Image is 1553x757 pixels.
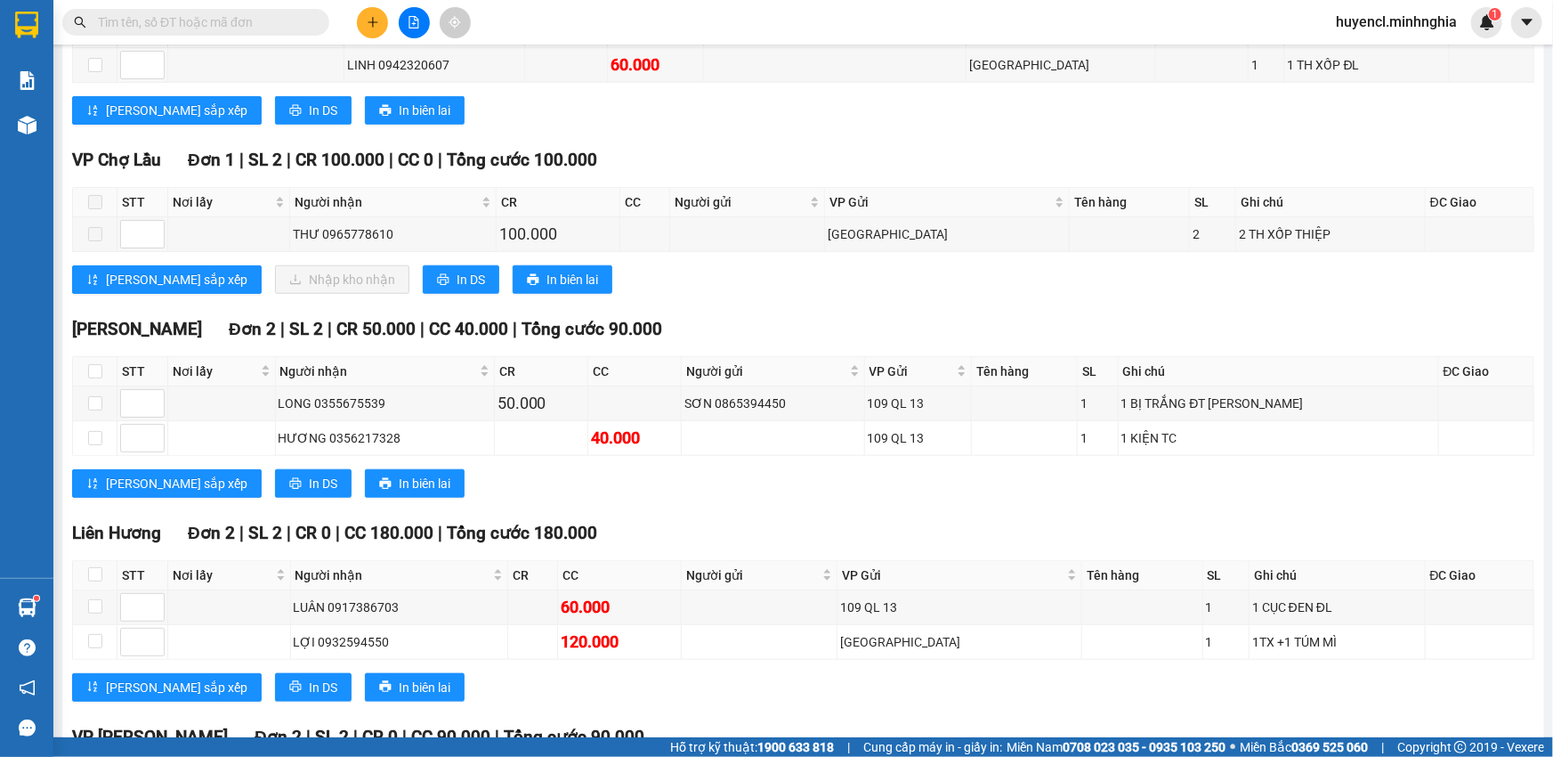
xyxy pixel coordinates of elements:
[98,12,308,32] input: Tìm tên, số ĐT hoặc mã đơn
[72,319,202,339] span: [PERSON_NAME]
[173,362,257,381] span: Nơi lấy
[423,265,499,294] button: printerIn DS
[362,727,398,747] span: CR 0
[294,632,505,652] div: LỢI 0932594550
[1322,11,1471,33] span: huyencl.minhnghia
[289,477,302,492] span: printer
[188,523,235,543] span: Đơn 2
[309,678,337,697] span: In DS
[967,48,1156,83] td: Sài Gòn
[365,469,465,498] button: printerIn biên lai
[513,319,517,339] span: |
[347,55,522,75] div: LINH 0942320607
[497,188,620,217] th: CR
[561,595,679,620] div: 60.000
[336,523,340,543] span: |
[1193,224,1233,244] div: 2
[399,678,450,697] span: In biên lai
[546,270,598,289] span: In biên lai
[499,222,617,247] div: 100.000
[865,387,973,421] td: 109 QL 13
[365,673,465,702] button: printerIn biên lai
[837,590,1082,625] td: 109 QL 13
[72,673,262,702] button: sort-ascending[PERSON_NAME] sắp xếp
[495,727,499,747] span: |
[188,150,235,170] span: Đơn 1
[1082,561,1203,590] th: Tên hàng
[1288,55,1447,75] div: 1 TH XỐP ĐL
[840,598,1079,617] div: 109 QL 13
[280,362,476,381] span: Người nhận
[287,523,291,543] span: |
[1063,740,1225,754] strong: 0708 023 035 - 0935 103 250
[508,561,558,590] th: CR
[365,96,465,125] button: printerIn biên lai
[1080,394,1115,413] div: 1
[74,16,86,28] span: search
[402,727,407,747] span: |
[1251,55,1281,75] div: 1
[353,727,358,747] span: |
[367,16,379,28] span: plus
[620,188,670,217] th: CC
[106,678,247,697] span: [PERSON_NAME] sắp xếp
[1381,737,1384,757] span: |
[72,727,228,747] span: VP [PERSON_NAME]
[1479,14,1495,30] img: icon-new-feature
[239,523,244,543] span: |
[72,96,262,125] button: sort-ascending[PERSON_NAME] sắp xếp
[847,737,850,757] span: |
[248,150,282,170] span: SL 2
[18,116,36,134] img: warehouse-icon
[670,737,834,757] span: Hỗ trợ kỹ thuật:
[399,101,450,120] span: In biên lai
[1206,598,1246,617] div: 1
[275,265,409,294] button: downloadNhập kho nhận
[457,270,485,289] span: In DS
[686,566,818,585] span: Người gửi
[440,7,471,38] button: aim
[399,474,450,493] span: In biên lai
[868,428,969,448] div: 109 QL 13
[293,224,493,244] div: THƯ 0965778610
[1426,561,1534,590] th: ĐC Giao
[344,523,433,543] span: CC 180.000
[309,101,337,120] span: In DS
[1070,188,1190,217] th: Tên hàng
[449,16,461,28] span: aim
[106,270,247,289] span: [PERSON_NAME] sắp xếp
[239,150,244,170] span: |
[1454,741,1467,753] span: copyright
[429,319,508,339] span: CC 40.000
[287,150,291,170] span: |
[420,319,425,339] span: |
[255,727,302,747] span: Đơn 2
[357,7,388,38] button: plus
[527,273,539,288] span: printer
[72,150,161,170] span: VP Chợ Lầu
[684,394,861,413] div: SƠN 0865394450
[309,474,337,493] span: In DS
[411,727,490,747] span: CC 90.000
[558,561,683,590] th: CC
[86,477,99,492] span: sort-ascending
[379,680,392,695] span: printer
[561,630,679,655] div: 120.000
[1230,744,1235,751] span: ⚪️
[1190,188,1236,217] th: SL
[117,357,168,387] th: STT
[294,598,505,617] div: LUÂN 0917386703
[173,566,272,585] span: Nơi lấy
[328,319,332,339] span: |
[86,273,99,288] span: sort-ascending
[437,273,449,288] span: printer
[1236,188,1426,217] th: Ghi chú
[969,55,1153,75] div: [GEOGRAPHIC_DATA]
[447,523,597,543] span: Tổng cước 180.000
[379,104,392,118] span: printer
[1206,632,1246,652] div: 1
[686,362,845,381] span: Người gửi
[315,727,349,747] span: SL 2
[15,12,38,38] img: logo-vxr
[438,150,442,170] span: |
